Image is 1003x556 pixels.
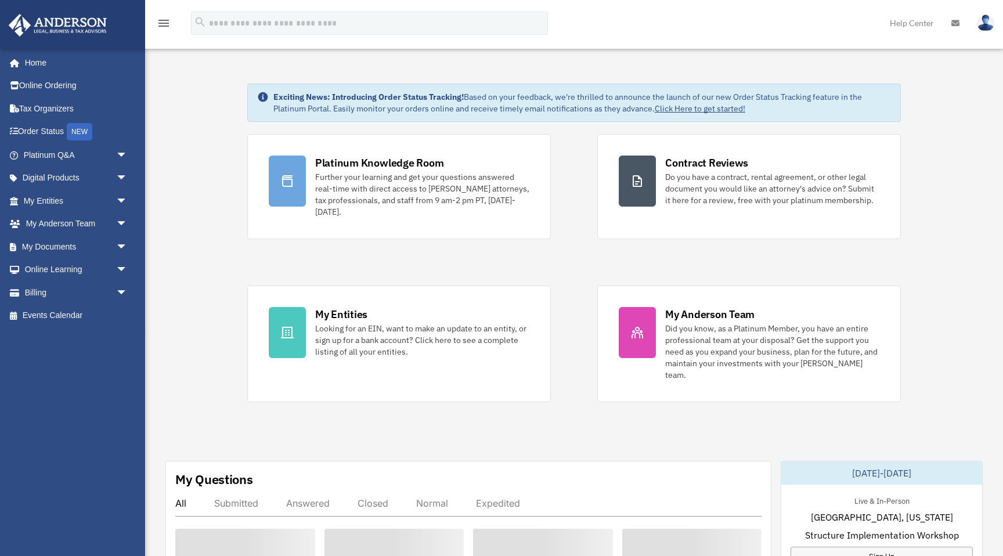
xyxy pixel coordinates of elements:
[315,323,529,358] div: Looking for an EIN, want to make an update to an entity, or sign up for a bank account? Click her...
[175,497,186,509] div: All
[8,304,145,327] a: Events Calendar
[116,189,139,213] span: arrow_drop_down
[315,307,367,322] div: My Entities
[811,510,953,524] span: [GEOGRAPHIC_DATA], [US_STATE]
[8,189,145,212] a: My Entitiesarrow_drop_down
[8,97,145,120] a: Tax Organizers
[116,281,139,305] span: arrow_drop_down
[116,167,139,190] span: arrow_drop_down
[157,16,171,30] i: menu
[157,20,171,30] a: menu
[116,235,139,259] span: arrow_drop_down
[8,258,145,281] a: Online Learningarrow_drop_down
[175,471,253,488] div: My Questions
[665,156,748,170] div: Contract Reviews
[67,123,92,140] div: NEW
[116,143,139,167] span: arrow_drop_down
[665,323,879,381] div: Did you know, as a Platinum Member, you have an entire professional team at your disposal? Get th...
[116,212,139,236] span: arrow_drop_down
[273,91,891,114] div: Based on your feedback, we're thrilled to announce the launch of our new Order Status Tracking fe...
[315,156,444,170] div: Platinum Knowledge Room
[247,134,551,239] a: Platinum Knowledge Room Further your learning and get your questions answered real-time with dire...
[273,92,464,102] strong: Exciting News: Introducing Order Status Tracking!
[8,235,145,258] a: My Documentsarrow_drop_down
[286,497,330,509] div: Answered
[8,281,145,304] a: Billingarrow_drop_down
[8,143,145,167] a: Platinum Q&Aarrow_drop_down
[476,497,520,509] div: Expedited
[194,16,207,28] i: search
[8,51,139,74] a: Home
[247,286,551,402] a: My Entities Looking for an EIN, want to make an update to an entity, or sign up for a bank accoun...
[116,258,139,282] span: arrow_drop_down
[416,497,448,509] div: Normal
[8,212,145,236] a: My Anderson Teamarrow_drop_down
[358,497,388,509] div: Closed
[8,167,145,190] a: Digital Productsarrow_drop_down
[597,134,901,239] a: Contract Reviews Do you have a contract, rental agreement, or other legal document you would like...
[8,74,145,98] a: Online Ordering
[665,307,755,322] div: My Anderson Team
[665,171,879,206] div: Do you have a contract, rental agreement, or other legal document you would like an attorney's ad...
[8,120,145,144] a: Order StatusNEW
[214,497,258,509] div: Submitted
[845,494,919,506] div: Live & In-Person
[655,103,745,114] a: Click Here to get started!
[977,15,994,31] img: User Pic
[5,14,110,37] img: Anderson Advisors Platinum Portal
[781,461,982,485] div: [DATE]-[DATE]
[597,286,901,402] a: My Anderson Team Did you know, as a Platinum Member, you have an entire professional team at your...
[315,171,529,218] div: Further your learning and get your questions answered real-time with direct access to [PERSON_NAM...
[805,528,959,542] span: Structure Implementation Workshop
